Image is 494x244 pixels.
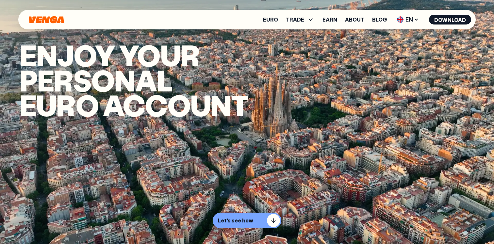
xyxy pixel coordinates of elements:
img: flag-uk [397,16,403,23]
button: Download [429,15,471,24]
p: Let's see how [218,217,253,224]
span: TRADE [286,16,315,24]
a: Euro [263,17,278,22]
a: Blog [372,17,387,22]
a: Earn [322,17,337,22]
span: TRADE [286,17,304,22]
span: EN [395,14,421,25]
button: Let's see how [213,213,281,228]
a: About [345,17,364,22]
h1: Enjoy your PERSONAL euro account [20,42,297,118]
svg: Home [28,16,65,24]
